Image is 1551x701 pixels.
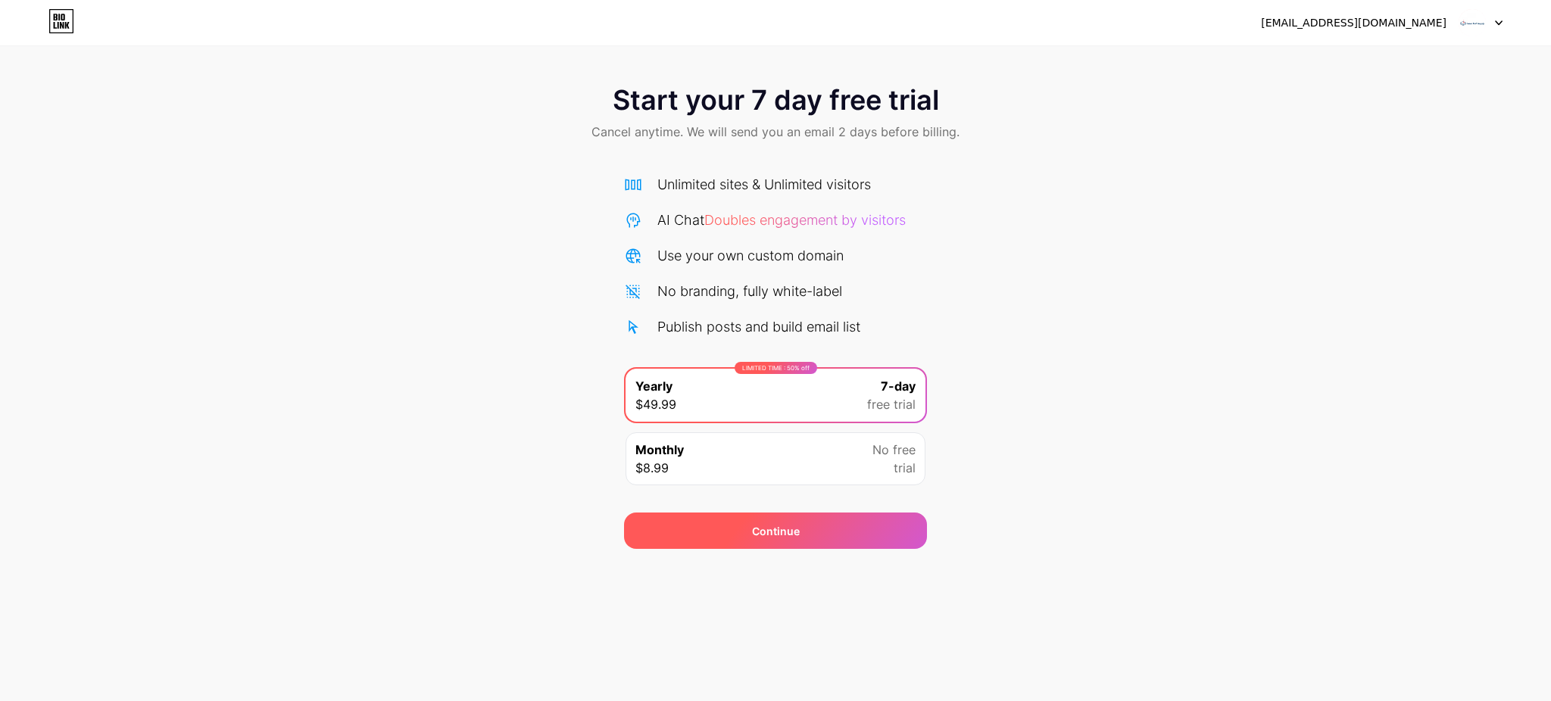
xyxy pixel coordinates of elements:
div: [EMAIL_ADDRESS][DOMAIN_NAME] [1261,15,1446,31]
span: free trial [867,395,916,413]
div: Continue [752,523,800,539]
span: trial [894,459,916,477]
span: Doubles engagement by visitors [704,212,906,228]
div: Publish posts and build email list [657,316,860,337]
span: $49.99 [635,395,676,413]
span: No free [872,441,916,459]
div: LIMITED TIME : 50% off [735,362,817,374]
span: 7-day [881,377,916,395]
span: $8.99 [635,459,669,477]
div: No branding, fully white-label [657,281,842,301]
img: lasercuttingart [1458,8,1487,37]
div: Use your own custom domain [657,245,844,266]
span: Start your 7 day free trial [613,85,939,115]
span: Yearly [635,377,673,395]
div: Unlimited sites & Unlimited visitors [657,174,871,195]
div: AI Chat [657,210,906,230]
span: Monthly [635,441,684,459]
span: Cancel anytime. We will send you an email 2 days before billing. [591,123,960,141]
